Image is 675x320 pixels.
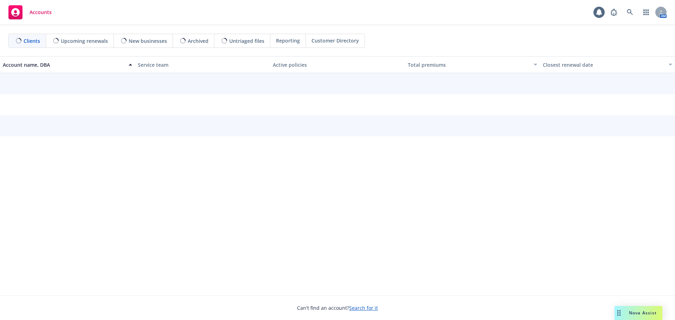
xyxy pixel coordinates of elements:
span: Clients [24,37,40,45]
a: Accounts [6,2,54,22]
span: Archived [188,37,208,45]
div: Active policies [273,61,402,68]
div: Account name, DBA [3,61,124,68]
span: Reporting [276,37,300,44]
div: Drag to move [615,306,623,320]
button: Total premiums [405,56,540,73]
a: Search [623,5,637,19]
button: Closest renewal date [540,56,675,73]
button: Nova Assist [615,306,662,320]
span: Nova Assist [629,310,657,316]
button: Active policies [270,56,405,73]
span: Customer Directory [311,37,359,44]
a: Search for it [349,305,378,311]
a: Report a Bug [607,5,621,19]
div: Closest renewal date [543,61,664,68]
span: Can't find an account? [297,304,378,312]
span: Accounts [30,9,52,15]
button: Service team [135,56,270,73]
div: Total premiums [408,61,529,68]
span: Upcoming renewals [61,37,108,45]
div: Service team [138,61,267,68]
span: New businesses [129,37,167,45]
span: Untriaged files [229,37,264,45]
a: Switch app [639,5,653,19]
